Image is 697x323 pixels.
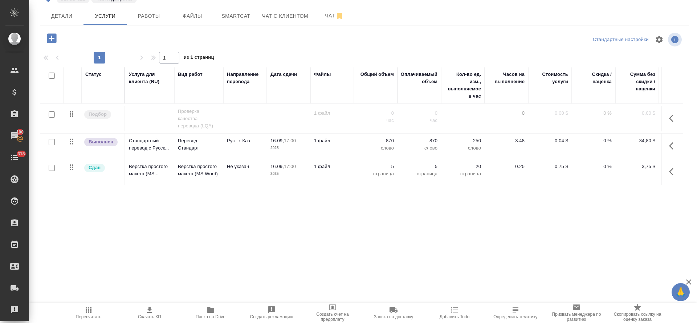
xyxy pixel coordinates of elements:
[358,163,394,170] p: 5
[532,71,568,85] div: Стоимость услуги
[445,170,481,177] p: страница
[219,12,253,21] span: Smartcat
[532,163,568,170] p: 0,75 $
[445,144,481,152] p: слово
[178,137,220,152] p: Перевод Стандарт
[2,148,27,167] a: 318
[445,163,481,170] p: 20
[262,12,308,21] span: Чат с клиентом
[401,137,437,144] p: 870
[129,137,171,152] p: Стандартный перевод с Русск...
[129,163,171,177] p: Верстка простого макета (MS...
[270,164,284,169] p: 16.09,
[360,71,394,78] div: Общий объем
[184,53,214,64] span: из 1 страниц
[13,150,29,158] span: 318
[358,137,394,144] p: 870
[485,106,528,131] td: 0
[178,163,220,177] p: Верстка простого макета (MS Word)
[270,138,284,143] p: 16.09,
[2,127,27,145] a: 100
[401,170,437,177] p: страница
[89,138,113,146] p: Выполнен
[532,110,568,117] p: 0,00 $
[284,138,296,143] p: 17:00
[401,71,437,85] div: Оплачиваемый объем
[575,163,612,170] p: 0 %
[619,137,655,144] p: 34,80 $
[89,111,107,118] p: Подбор
[129,71,171,85] div: Услуга для клиента (RU)
[314,110,350,117] p: 1 файл
[358,170,394,177] p: страница
[575,110,612,117] p: 0 %
[532,137,568,144] p: 0,04 $
[445,137,481,144] p: 250
[665,110,682,127] button: Показать кнопки
[12,128,28,136] span: 100
[488,71,525,85] div: Часов на выполнение
[358,144,394,152] p: слово
[358,110,394,117] p: 0
[88,12,123,21] span: Услуги
[227,137,263,144] p: Рус → Каз
[85,71,102,78] div: Статус
[485,159,528,185] td: 0.25
[401,163,437,170] p: 5
[335,12,344,20] svg: Отписаться
[665,163,682,180] button: Показать кнопки
[227,71,263,85] div: Направление перевода
[665,137,682,155] button: Показать кнопки
[89,164,101,171] p: Сдан
[619,110,655,117] p: 0,00 $
[401,110,437,117] p: 0
[672,283,690,301] button: 🙏
[284,164,296,169] p: 17:00
[314,163,350,170] p: 1 файл
[178,71,203,78] div: Вид работ
[270,71,297,78] div: Дата сдачи
[175,12,210,21] span: Файлы
[485,134,528,159] td: 3.48
[44,12,79,21] span: Детали
[401,144,437,152] p: слово
[42,31,62,46] button: Добавить услугу
[314,137,350,144] p: 1 файл
[401,117,437,124] p: час
[575,71,612,85] div: Скидка / наценка
[314,71,331,78] div: Файлы
[358,117,394,124] p: час
[227,163,263,170] p: Не указан
[270,170,307,177] p: 2025
[674,285,687,300] span: 🙏
[131,12,166,21] span: Работы
[619,71,655,93] div: Сумма без скидки / наценки
[591,34,651,45] div: split button
[270,144,307,152] p: 2025
[668,33,683,46] span: Посмотреть информацию
[619,163,655,170] p: 3,75 $
[445,71,481,100] div: Кол-во ед. изм., выполняемое в час
[575,137,612,144] p: 0 %
[178,108,220,130] p: Проверка качества перевода (LQA)
[317,11,352,20] span: Чат
[651,31,668,48] span: Настроить таблицу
